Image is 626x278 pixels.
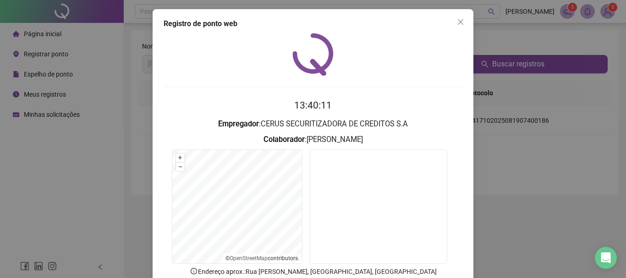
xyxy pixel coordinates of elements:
[225,255,299,262] li: © contributors.
[453,15,468,29] button: Close
[164,134,462,146] h3: : [PERSON_NAME]
[164,267,462,277] p: Endereço aprox. : Rua [PERSON_NAME], [GEOGRAPHIC_DATA], [GEOGRAPHIC_DATA]
[176,163,185,171] button: –
[176,153,185,162] button: +
[457,18,464,26] span: close
[164,18,462,29] div: Registro de ponto web
[190,267,198,275] span: info-circle
[292,33,334,76] img: QRPoint
[230,255,268,262] a: OpenStreetMap
[264,135,305,144] strong: Colaborador
[218,120,259,128] strong: Empregador
[294,100,332,111] time: 13:40:11
[164,118,462,130] h3: : CERUS SECURITIZADORA DE CREDITOS S.A
[595,247,617,269] div: Open Intercom Messenger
